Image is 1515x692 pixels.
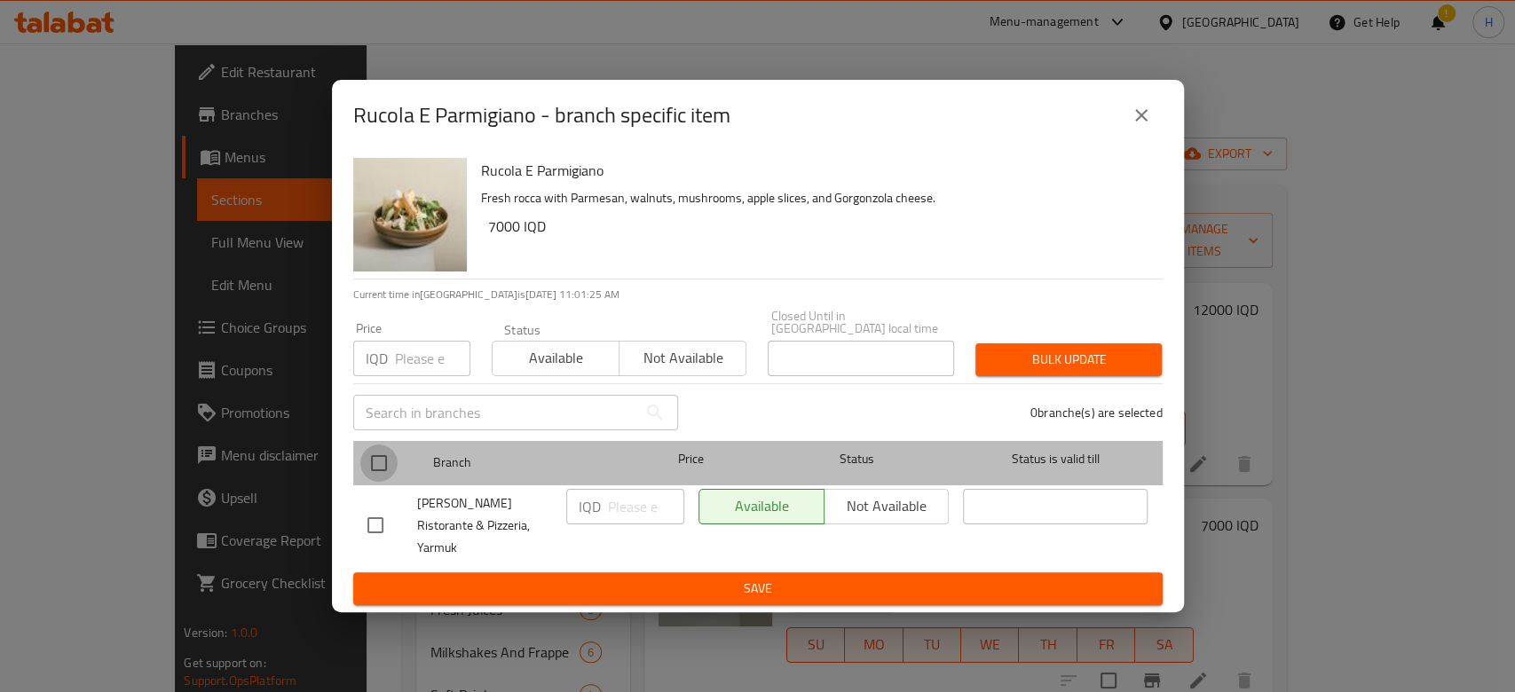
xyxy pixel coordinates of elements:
[975,343,1162,376] button: Bulk update
[353,395,637,430] input: Search in branches
[492,341,619,376] button: Available
[481,187,1148,209] p: Fresh rocca with Parmesan, walnuts, mushrooms, apple slices, and Gorgonzola cheese.
[579,496,601,517] p: IQD
[353,158,467,271] img: Rucola E Parmigiano
[990,349,1148,371] span: Bulk update
[353,101,730,130] h2: Rucola E Parmigiano - branch specific item
[417,492,552,559] span: [PERSON_NAME] Ristorante & Pizzeria, Yarmuk
[488,214,1148,239] h6: 7000 IQD
[619,341,746,376] button: Not available
[963,448,1148,470] span: Status is valid till
[1030,404,1163,421] p: 0 branche(s) are selected
[353,287,1163,303] p: Current time in [GEOGRAPHIC_DATA] is [DATE] 11:01:25 AM
[367,578,1148,600] span: Save
[353,572,1163,605] button: Save
[632,448,750,470] span: Price
[500,345,612,371] span: Available
[608,489,684,524] input: Please enter price
[481,158,1148,183] h6: Rucola E Parmigiano
[627,345,739,371] span: Not available
[395,341,470,376] input: Please enter price
[433,452,618,474] span: Branch
[366,348,388,369] p: IQD
[1120,94,1163,137] button: close
[764,448,949,470] span: Status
